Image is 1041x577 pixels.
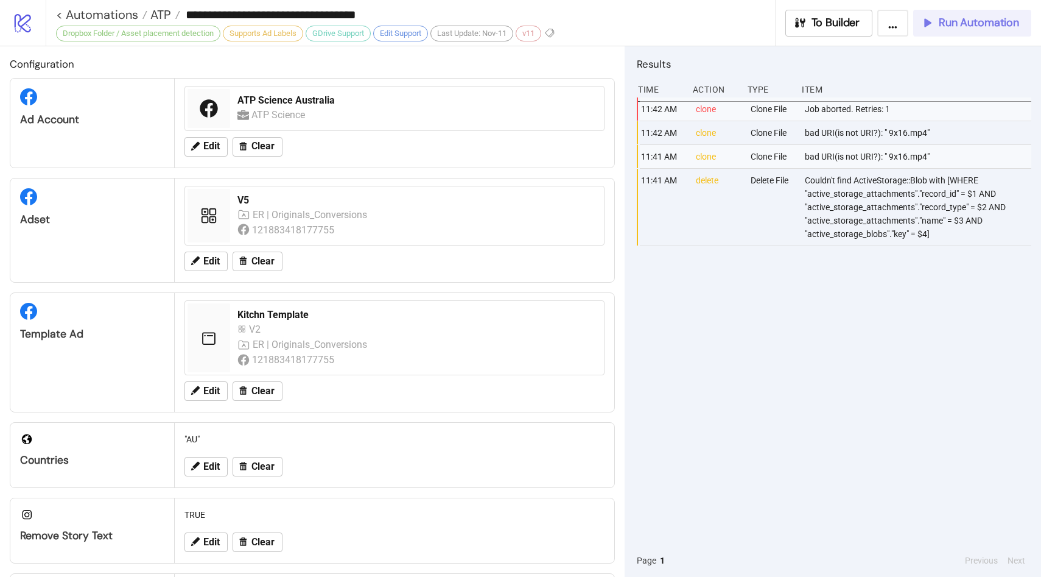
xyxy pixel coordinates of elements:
div: Template Ad [20,327,164,341]
button: Edit [184,383,228,403]
div: Time [637,78,683,101]
div: 121883418177755 [227,353,258,369]
button: Run Automation [913,10,1031,37]
div: clone [695,145,741,168]
span: Clear [251,256,275,267]
div: V5 [237,194,597,207]
div: ER | Originals_Conversions [227,338,258,353]
span: ATP [147,7,171,23]
a: ATP [147,9,180,21]
button: Clear [233,252,282,271]
span: Clear [251,141,275,152]
button: Edit [184,459,228,478]
div: V2 [226,322,243,338]
div: ER | Originals_Conversions [253,207,369,222]
div: Clone File [749,97,796,121]
div: Countries [20,455,164,469]
button: Edit [184,252,228,271]
div: Action [692,78,738,101]
button: Clear [233,459,282,478]
div: Job aborted. Retries: 1 [804,97,1034,121]
div: Ad Account [20,113,164,127]
div: 11:41 AM [640,145,686,168]
span: Run Automation [939,16,1019,30]
button: ... [877,10,908,37]
span: Edit [203,463,220,474]
div: Type [746,78,793,101]
button: Edit [184,137,228,157]
span: Edit [203,388,220,398]
span: Clear [251,463,275,474]
div: ATP Science [251,107,308,122]
div: bad URI(is not URI?): " 9x16.mp4" [804,121,1034,144]
span: Edit [203,141,220,152]
span: Edit [203,256,220,267]
div: Kitchn Template [214,309,262,322]
div: Adset [20,213,164,227]
div: Clone File [749,145,796,168]
div: Remove Story Text [20,531,164,545]
span: To Builder [811,16,860,30]
span: Page [637,554,656,567]
div: 121883418177755 [252,222,337,238]
div: Item [801,78,1031,101]
div: Couldn't find ActiveStorage::Blob with [WHERE "active_storage_attachments"."record_id" = $1 AND "... [804,169,1034,246]
h2: Configuration [10,56,615,72]
div: 11:42 AM [640,121,686,144]
div: delete [695,169,741,246]
div: clone [695,121,741,144]
div: Clone File [749,121,796,144]
div: Supports Ad Labels [223,26,303,41]
span: Clear [251,539,275,550]
button: Clear [233,137,282,157]
button: Edit [184,534,228,554]
button: Previous [961,554,1001,567]
button: To Builder [785,10,873,37]
div: TRUE [180,505,609,528]
div: Dropbox Folder / Asset placement detection [56,26,220,41]
div: bad URI(is not URI?): " 9x16.mp4" [804,145,1034,168]
div: v11 [516,26,541,41]
span: Clear [251,388,275,398]
div: 11:42 AM [640,97,686,121]
button: Clear [233,383,282,403]
div: "AU" [180,430,609,453]
div: clone [695,97,741,121]
div: 11:41 AM [640,169,686,246]
button: 1 [656,554,668,567]
button: Clear [233,534,282,554]
div: ATP Science Australia [237,94,597,107]
div: GDrive Support [306,26,371,41]
div: Edit Support [373,26,428,41]
a: < Automations [56,9,147,21]
span: Edit [203,539,220,550]
div: Delete File [749,169,796,246]
div: Last Update: Nov-11 [430,26,513,41]
button: Next [1004,554,1029,567]
h2: Results [637,56,1031,72]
